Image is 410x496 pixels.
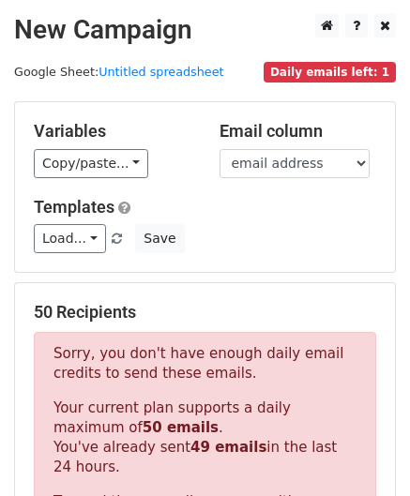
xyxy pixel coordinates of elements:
button: Save [135,224,184,253]
p: Your current plan supports a daily maximum of . You've already sent in the last 24 hours. [53,398,357,477]
a: Untitled spreadsheet [99,65,223,79]
h5: 50 Recipients [34,302,376,323]
h5: Variables [34,121,191,142]
a: Load... [34,224,106,253]
h2: New Campaign [14,14,396,46]
small: Google Sheet: [14,65,224,79]
a: Daily emails left: 1 [264,65,396,79]
p: Sorry, you don't have enough daily email credits to send these emails. [53,344,357,383]
span: Daily emails left: 1 [264,62,396,83]
h5: Email column [220,121,377,142]
strong: 49 emails [190,439,266,456]
a: Templates [34,197,114,217]
iframe: Chat Widget [316,406,410,496]
strong: 50 emails [143,419,219,436]
a: Copy/paste... [34,149,148,178]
